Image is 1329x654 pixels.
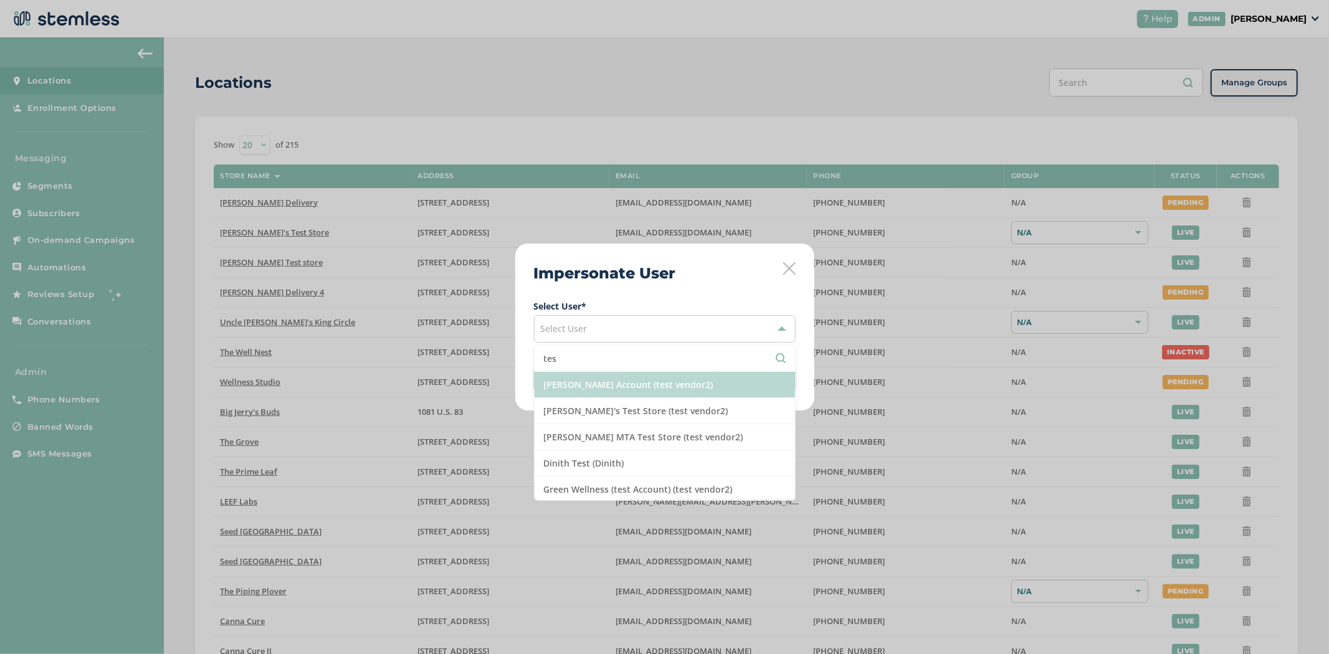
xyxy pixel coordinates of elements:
li: [PERSON_NAME] Account (test vendor2) [535,372,795,398]
li: Green Wellness (test Account) (test vendor2) [535,476,795,503]
iframe: Chat Widget [1267,594,1329,654]
span: Select User [541,323,588,334]
li: [PERSON_NAME] MTA Test Store (test vendor2) [535,424,795,450]
li: [PERSON_NAME]'s Test Store (test vendor2) [535,398,795,424]
h2: Impersonate User [534,262,676,285]
input: Search [544,352,786,365]
label: Select User [534,300,796,313]
li: Dinith Test (Dinith) [535,450,795,476]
